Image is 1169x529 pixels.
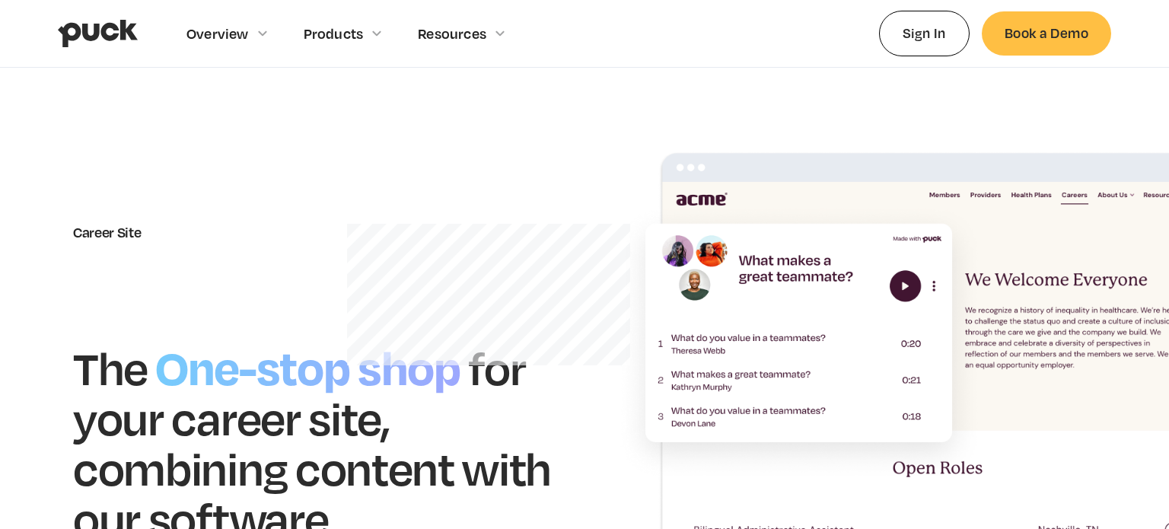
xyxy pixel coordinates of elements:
div: Overview [186,25,249,42]
div: Career Site [73,224,554,241]
div: Resources [418,25,486,42]
h1: One-stop shop [148,333,468,398]
a: Book a Demo [982,11,1111,55]
h1: The [73,339,148,396]
div: Products [304,25,364,42]
a: Sign In [879,11,970,56]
